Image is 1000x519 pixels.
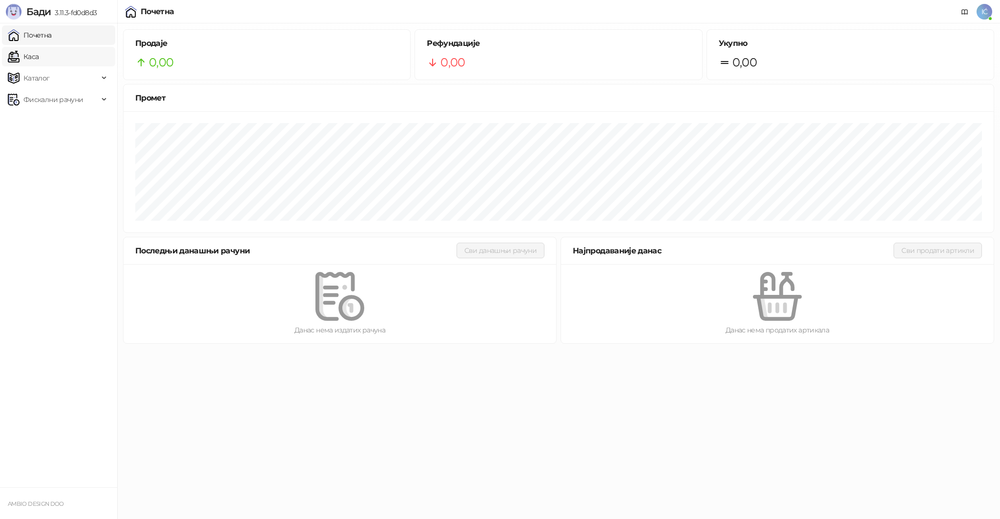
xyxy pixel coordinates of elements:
[8,47,39,66] a: Каса
[894,243,982,258] button: Сви продати артикли
[26,6,51,18] span: Бади
[135,92,982,104] div: Промет
[149,53,173,72] span: 0,00
[573,245,894,257] div: Најпродаваније данас
[139,325,541,335] div: Данас нема издатих рачуна
[977,4,992,20] span: IĆ
[577,325,978,335] div: Данас нема продатих артикала
[135,245,457,257] div: Последњи данашњи рачуни
[440,53,465,72] span: 0,00
[23,68,50,88] span: Каталог
[732,53,757,72] span: 0,00
[457,243,544,258] button: Сви данашњи рачуни
[141,8,174,16] div: Почетна
[8,500,64,507] small: AMBIO DESIGN DOO
[51,8,97,17] span: 3.11.3-fd0d8d3
[8,25,52,45] a: Почетна
[6,4,21,20] img: Logo
[719,38,982,49] h5: Укупно
[427,38,690,49] h5: Рефундације
[135,38,398,49] h5: Продаје
[957,4,973,20] a: Документација
[23,90,83,109] span: Фискални рачуни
